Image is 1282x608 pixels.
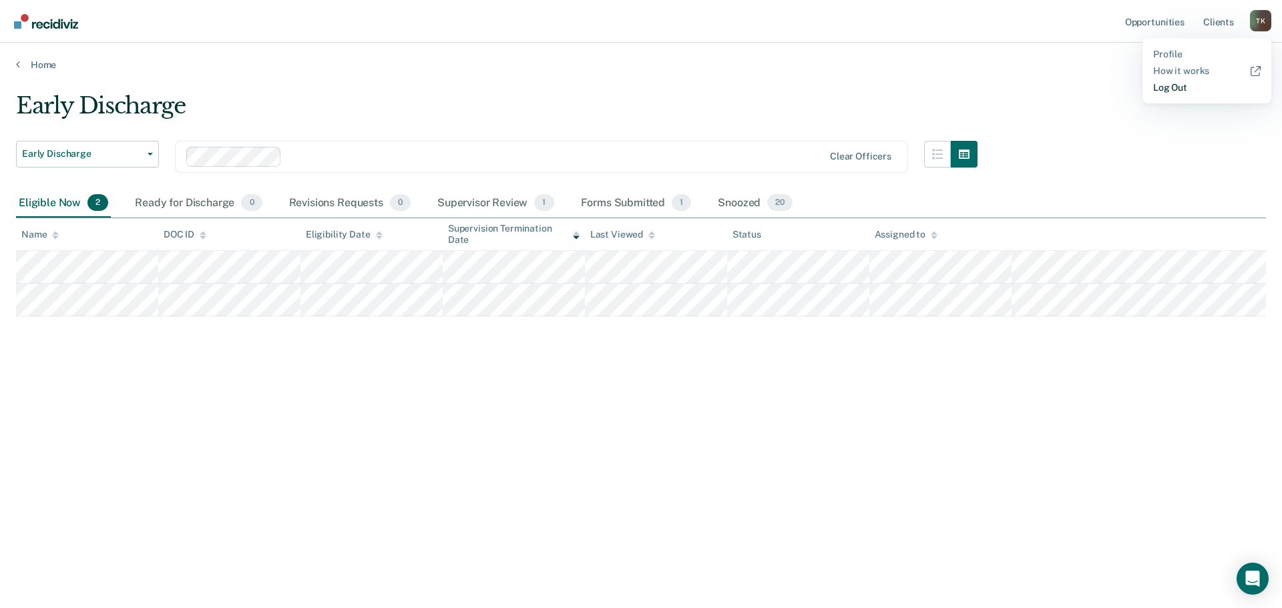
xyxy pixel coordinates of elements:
div: Name [21,229,59,240]
div: Forms Submitted1 [578,189,694,218]
div: Eligibility Date [306,229,383,240]
div: Revisions Requests0 [286,189,413,218]
button: Early Discharge [16,141,159,168]
div: Open Intercom Messenger [1237,563,1269,595]
div: T K [1250,10,1271,31]
div: Early Discharge [16,92,978,130]
div: Supervisor Review1 [435,189,557,218]
span: 1 [672,194,691,212]
span: 2 [87,194,108,212]
div: Supervision Termination Date [448,223,580,246]
div: Clear officers [830,151,891,162]
a: Log Out [1153,82,1261,93]
span: 0 [390,194,411,212]
img: Recidiviz [14,14,78,29]
div: Assigned to [875,229,937,240]
span: 0 [241,194,262,212]
span: 1 [534,194,554,212]
div: DOC ID [164,229,206,240]
a: How it works [1153,65,1261,77]
span: Early Discharge [22,148,142,160]
button: Profile dropdown button [1250,10,1271,31]
div: Snoozed20 [715,189,795,218]
div: Status [732,229,761,240]
div: Ready for Discharge0 [132,189,264,218]
div: Eligible Now2 [16,189,111,218]
span: 20 [767,194,793,212]
a: Home [16,59,1266,71]
a: Profile [1153,49,1261,60]
div: Last Viewed [590,229,655,240]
